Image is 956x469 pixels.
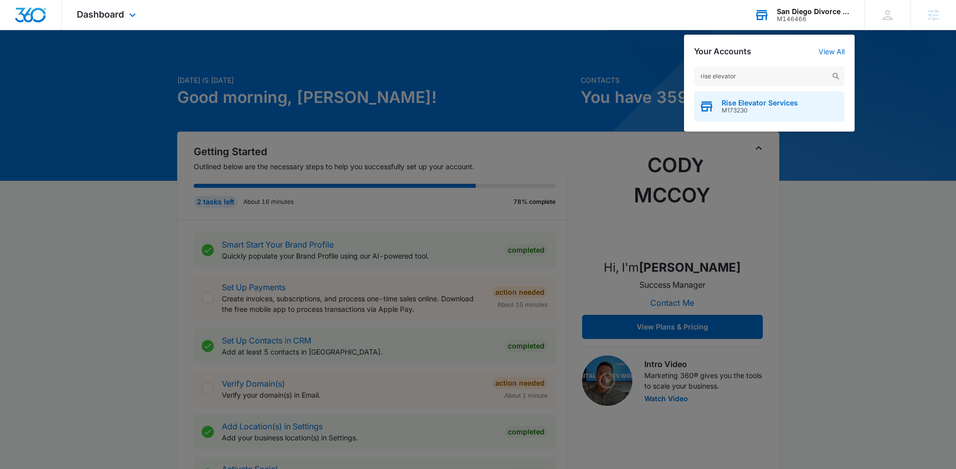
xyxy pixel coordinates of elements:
div: account name [777,8,850,16]
span: M173230 [722,107,798,114]
input: Search Accounts [694,66,845,86]
span: Dashboard [77,9,124,20]
h2: Your Accounts [694,47,751,56]
div: account id [777,16,850,23]
span: Rise Elevator Services [722,99,798,107]
a: View All [818,47,845,56]
button: Rise Elevator ServicesM173230 [694,91,845,122]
